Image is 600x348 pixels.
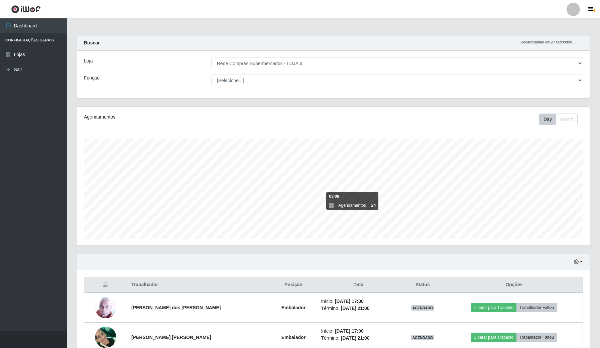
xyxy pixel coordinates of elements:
strong: [PERSON_NAME] dos [PERSON_NAME] [131,305,221,310]
time: [DATE] 21:00 [341,335,370,341]
strong: Buscar [84,40,100,45]
time: [DATE] 17:00 [335,328,364,334]
button: Liberar para Trabalho [471,303,516,312]
img: 1702413262661.jpeg [95,297,116,318]
li: Início: [321,328,396,335]
button: Day [539,114,556,125]
i: Recarregando em 28 segundos... [520,40,575,44]
span: AGENDADO [411,335,435,340]
span: AGENDADO [411,305,435,311]
button: Month [556,114,578,125]
th: Posição [270,277,317,293]
div: Toolbar with button groups [539,114,583,125]
button: Trabalhador Faltou [516,303,557,312]
li: Início: [321,298,396,305]
strong: [PERSON_NAME] [PERSON_NAME] [131,335,211,340]
th: Opções [446,277,583,293]
button: Trabalhador Faltou [516,333,557,342]
div: First group [539,114,578,125]
label: Loja [84,57,93,64]
div: Agendamentos [84,114,286,121]
th: Status [400,277,446,293]
img: CoreUI Logo [11,5,41,13]
li: Término: [321,335,396,342]
button: Liberar para Trabalho [471,333,516,342]
label: Função [84,74,100,81]
time: [DATE] 21:00 [341,306,370,311]
time: [DATE] 17:00 [335,299,364,304]
strong: Embalador [281,335,306,340]
th: Data [317,277,400,293]
li: Término: [321,305,396,312]
strong: Embalador [281,305,306,310]
th: Trabalhador [127,277,270,293]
